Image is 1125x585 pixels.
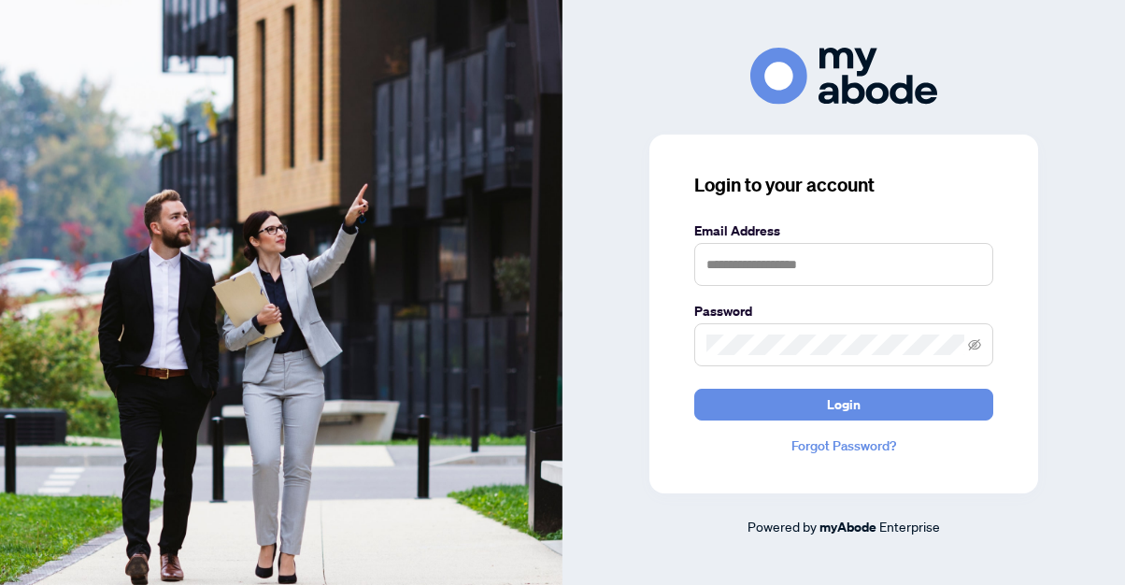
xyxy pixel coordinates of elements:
[819,517,876,537] a: myAbode
[694,435,993,456] a: Forgot Password?
[748,518,817,535] span: Powered by
[750,48,937,105] img: ma-logo
[968,338,981,351] span: eye-invisible
[694,172,993,198] h3: Login to your account
[879,518,940,535] span: Enterprise
[827,390,861,420] span: Login
[694,221,993,241] label: Email Address
[694,301,993,321] label: Password
[694,389,993,421] button: Login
